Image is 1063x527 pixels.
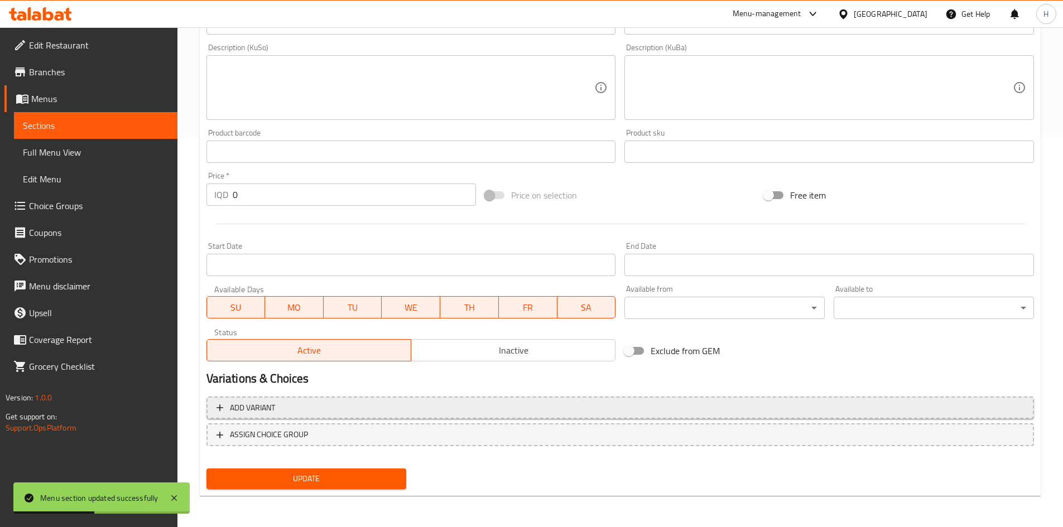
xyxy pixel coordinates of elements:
[4,246,177,273] a: Promotions
[29,360,169,373] span: Grocery Checklist
[4,59,177,85] a: Branches
[511,188,577,202] span: Price on selection
[4,326,177,353] a: Coverage Report
[834,297,1034,319] div: ​
[206,339,411,361] button: Active
[624,141,1034,163] input: Please enter product sku
[211,342,407,359] span: Active
[29,253,169,266] span: Promotions
[562,299,612,316] span: SA
[499,296,557,318] button: FR
[4,85,177,112] a: Menus
[6,420,76,435] a: Support.OpsPlatform
[29,38,169,52] span: Edit Restaurant
[206,468,407,489] button: Update
[206,423,1034,446] button: ASSIGN CHOICE GROUP
[6,390,33,405] span: Version:
[35,390,52,405] span: 1.0.0
[14,166,177,192] a: Edit Menu
[29,279,169,293] span: Menu disclaimer
[733,7,801,21] div: Menu-management
[265,296,324,318] button: MO
[214,188,228,201] p: IQD
[440,296,499,318] button: TH
[651,344,720,357] span: Exclude from GEM
[29,226,169,239] span: Coupons
[4,192,177,219] a: Choice Groups
[1043,8,1048,20] span: H
[411,339,615,361] button: Inactive
[29,65,169,79] span: Branches
[382,296,440,318] button: WE
[416,342,611,359] span: Inactive
[328,299,378,316] span: TU
[211,299,261,316] span: SU
[624,297,825,319] div: ​
[503,299,553,316] span: FR
[206,296,266,318] button: SU
[206,370,1034,387] h2: Variations & Choices
[557,296,616,318] button: SA
[14,139,177,166] a: Full Menu View
[4,32,177,59] a: Edit Restaurant
[206,141,616,163] input: Please enter product barcode
[790,188,826,202] span: Free item
[386,299,436,316] span: WE
[233,183,477,206] input: Please enter price
[29,199,169,212] span: Choice Groups
[23,146,169,159] span: Full Menu View
[445,299,494,316] span: TH
[40,492,158,504] div: Menu section updated successfully
[29,306,169,320] span: Upsell
[14,112,177,139] a: Sections
[31,92,169,105] span: Menus
[4,273,177,299] a: Menu disclaimer
[29,333,169,346] span: Coverage Report
[4,219,177,246] a: Coupons
[23,119,169,132] span: Sections
[206,397,1034,419] button: Add variant
[4,353,177,380] a: Grocery Checklist
[23,172,169,186] span: Edit Menu
[230,401,275,415] span: Add variant
[324,296,382,318] button: TU
[230,428,308,442] span: ASSIGN CHOICE GROUP
[4,299,177,326] a: Upsell
[270,299,319,316] span: MO
[215,472,398,486] span: Update
[6,409,57,424] span: Get support on:
[854,8,927,20] div: [GEOGRAPHIC_DATA]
